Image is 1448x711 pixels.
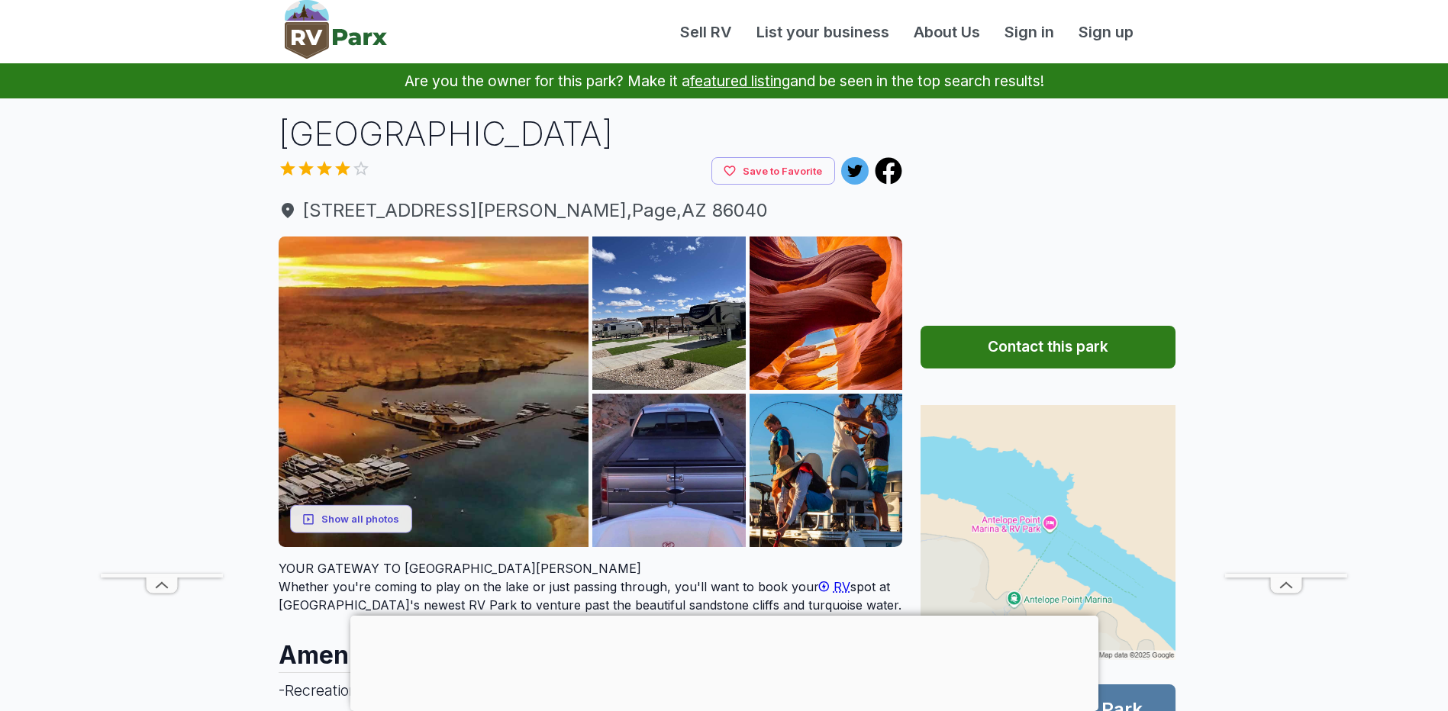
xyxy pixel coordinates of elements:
[1225,116,1347,574] iframe: Advertisement
[992,21,1066,43] a: Sign in
[279,559,903,614] div: Whether you're coming to play on the lake or just passing through, you'll want to book your spot ...
[1066,21,1146,43] a: Sign up
[279,672,903,708] h3: - Recreational Facilities
[279,197,903,224] span: [STREET_ADDRESS][PERSON_NAME] , Page , AZ 86040
[819,579,850,594] a: RV
[290,505,412,533] button: Show all photos
[901,21,992,43] a: About Us
[350,616,1098,707] iframe: Advertisement
[279,111,903,157] h1: [GEOGRAPHIC_DATA]
[101,116,223,574] iframe: Advertisement
[668,21,744,43] a: Sell RV
[592,236,746,390] img: pho_202122183_02.jpg
[834,579,850,594] span: RV
[18,63,1430,98] p: Are you the owner for this park? Make it a and be seen in the top search results!
[279,626,903,672] h2: Amenities
[279,561,641,576] span: YOUR GATEWAY TO [GEOGRAPHIC_DATA][PERSON_NAME]
[921,111,1175,301] iframe: Advertisement
[750,236,903,390] img: pho_202122183_03.jpg
[921,405,1175,660] img: Map for Antelope Point Marina RV Park
[744,21,901,43] a: List your business
[279,236,589,547] img: pho_202122183_01.jpg
[750,394,903,547] img: pho_202122183_05.jpg
[279,197,903,224] a: [STREET_ADDRESS][PERSON_NAME],Page,AZ 86040
[592,394,746,547] img: pho_202122183_04.jpg
[711,157,835,185] button: Save to Favorite
[921,326,1175,368] button: Contact this park
[690,72,790,90] a: featured listing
